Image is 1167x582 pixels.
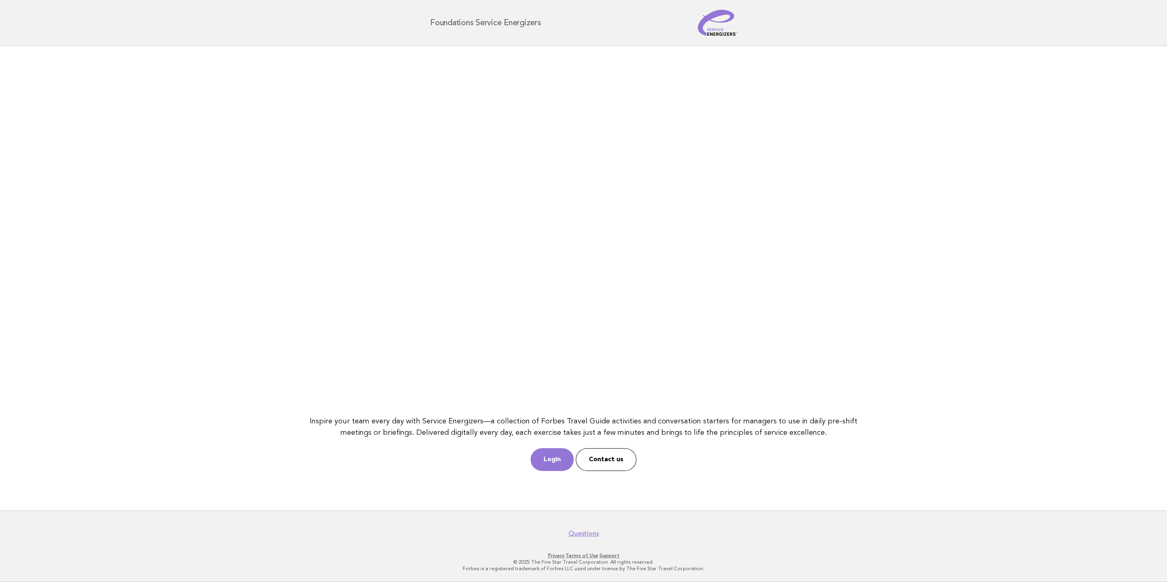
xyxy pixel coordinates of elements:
a: Login [531,448,574,471]
p: Forbes is a registered trademark of Forbes LLC used under license by The Five Star Travel Corpora... [334,565,833,572]
a: Contact us [576,448,636,471]
a: Questions [568,530,599,538]
a: Terms of Use [566,553,598,558]
a: Support [599,553,619,558]
p: · · [334,552,833,559]
a: Privacy [548,553,564,558]
h1: Foundations Service Energizers [430,19,541,27]
p: © 2025 The Five Star Travel Corporation. All rights reserved. [334,559,833,565]
p: Inspire your team every day with Service Energizers—a collection of Forbes Travel Guide activitie... [302,416,865,438]
iframe: YouTube video player [302,85,865,403]
img: Service Energizers [698,10,737,36]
